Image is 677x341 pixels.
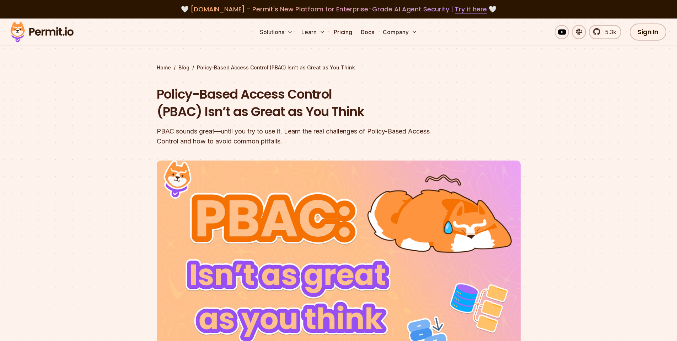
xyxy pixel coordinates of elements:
a: Pricing [331,25,355,39]
a: Docs [358,25,377,39]
div: / / [157,64,521,71]
a: Blog [178,64,189,71]
button: Learn [299,25,328,39]
a: Home [157,64,171,71]
span: 5.3k [601,28,616,36]
div: PBAC sounds great—until you try to use it. Learn the real challenges of Policy-Based Access Contr... [157,126,430,146]
a: Sign In [630,23,666,41]
a: Try it here [455,5,487,14]
img: Permit logo [7,20,77,44]
button: Solutions [257,25,296,39]
div: 🤍 🤍 [17,4,660,14]
a: 5.3k [589,25,621,39]
span: [DOMAIN_NAME] - Permit's New Platform for Enterprise-Grade AI Agent Security | [190,5,487,14]
h1: Policy-Based Access Control (PBAC) Isn’t as Great as You Think [157,85,430,121]
button: Company [380,25,420,39]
